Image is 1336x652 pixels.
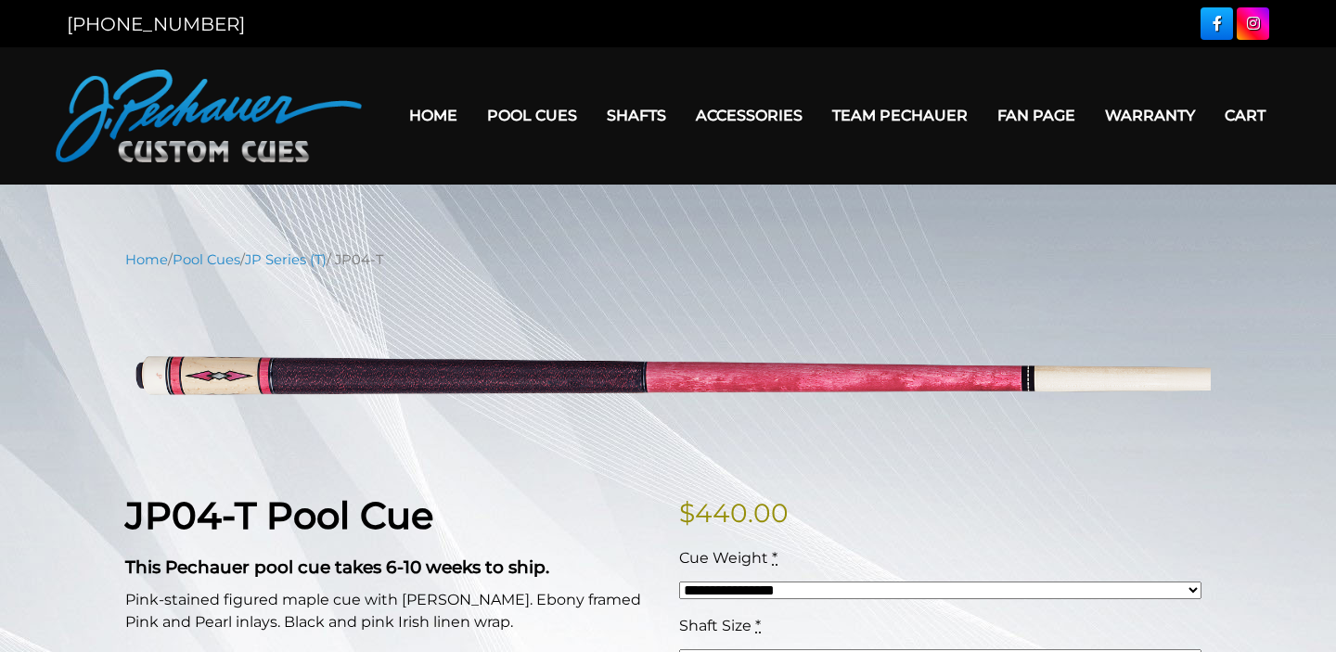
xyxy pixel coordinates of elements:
abbr: required [755,617,761,634]
a: JP Series (T) [245,251,327,268]
nav: Breadcrumb [125,249,1211,270]
a: Pool Cues [173,251,240,268]
a: Warranty [1090,92,1210,139]
a: Home [125,251,168,268]
a: [PHONE_NUMBER] [67,13,245,35]
strong: This Pechauer pool cue takes 6-10 weeks to ship. [125,556,549,578]
a: Shafts [592,92,681,139]
img: Pechauer Custom Cues [56,70,362,162]
img: jp04-T.png [125,284,1211,465]
span: Cue Weight [679,549,768,567]
a: Cart [1210,92,1280,139]
a: Fan Page [983,92,1090,139]
a: Home [394,92,472,139]
bdi: 440.00 [679,497,789,529]
strong: JP04-T Pool Cue [125,492,433,538]
a: Accessories [681,92,817,139]
span: Shaft Size [679,617,751,634]
p: Pink-stained figured maple cue with [PERSON_NAME]. Ebony framed Pink and Pearl inlays. Black and ... [125,589,657,633]
a: Team Pechauer [817,92,983,139]
a: Pool Cues [472,92,592,139]
span: $ [679,497,695,529]
abbr: required [772,549,777,567]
